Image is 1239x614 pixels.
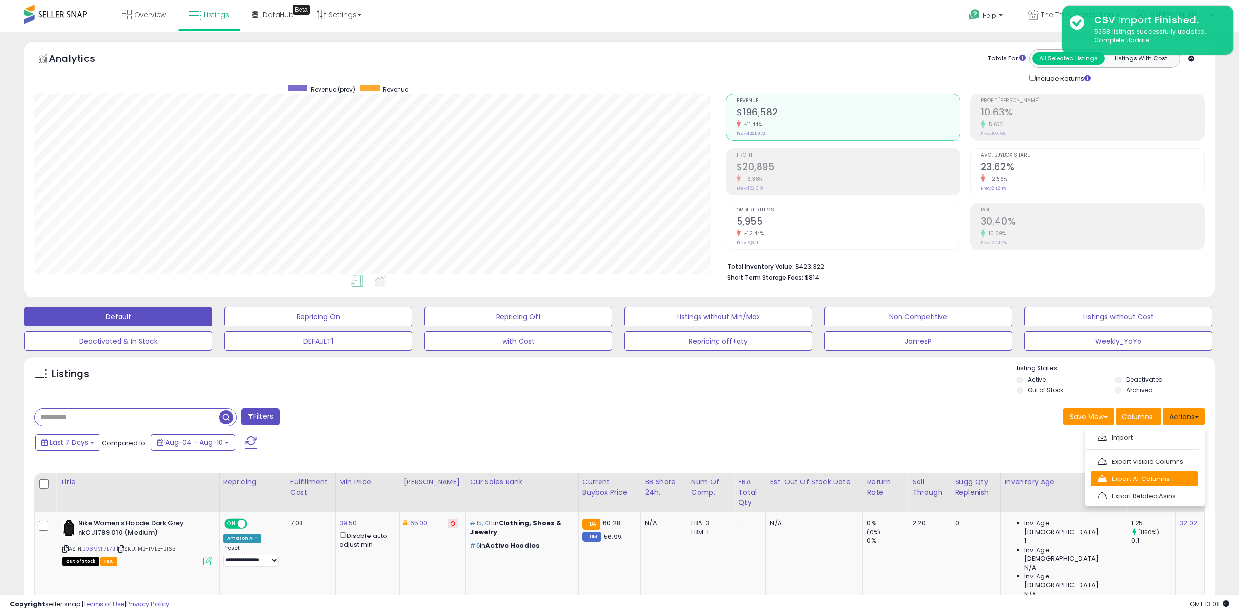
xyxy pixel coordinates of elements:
[727,262,794,270] b: Total Inventory Value:
[62,519,76,538] img: 218XfDq2YoL._SL40_.jpg
[691,477,730,498] div: Num of Comp.
[424,307,612,326] button: Repricing Off
[912,519,943,528] div: 2.20
[741,121,762,128] small: -11.44%
[340,518,357,528] a: 39.50
[1024,563,1036,572] span: N/A
[985,230,1006,237] small: 10.59%
[737,98,960,104] span: Revenue
[1024,546,1120,563] span: Inv. Age [DEMOGRAPHIC_DATA]:
[1024,572,1120,590] span: Inv. Age [DEMOGRAPHIC_DATA]:
[981,131,1006,136] small: Prev: 10.06%
[770,477,859,487] div: Est. Out Of Stock Date
[1179,518,1197,528] a: 32.02
[340,477,396,487] div: Min Price
[981,208,1204,213] span: ROI
[403,477,461,487] div: [PERSON_NAME]
[1028,375,1046,384] label: Active
[727,273,803,282] b: Short Term Storage Fees:
[604,532,621,541] span: 56.99
[955,519,993,528] div: 0
[1024,331,1212,351] button: Weekly_YoYo
[246,520,261,528] span: OFF
[624,307,812,326] button: Listings without Min/Max
[985,175,1008,183] small: -2.56%
[470,477,574,487] div: Cur Sales Rank
[737,131,765,136] small: Prev: $221,972
[981,98,1204,104] span: Profit [PERSON_NAME]
[1138,528,1159,536] small: (1150%)
[100,557,117,566] span: FBA
[1091,430,1198,445] a: Import
[867,477,904,498] div: Return Rate
[290,477,331,498] div: Fulfillment Cost
[985,121,1004,128] small: 5.67%
[24,331,212,351] button: Deactivated & In Stock
[1116,408,1161,425] button: Columns
[126,599,169,609] a: Privacy Policy
[582,532,601,542] small: FBM
[383,85,408,94] span: Revenue
[470,518,561,537] span: Clothing, Shoes & Jewelry
[1131,519,1175,528] div: 1.25
[470,518,493,528] span: #15,731
[1032,52,1105,65] button: All Selected Listings
[912,477,946,498] div: Sell Through
[981,107,1204,120] h2: 10.63%
[1024,537,1026,545] span: 1
[82,545,115,553] a: B089VF7L7J
[741,175,763,183] small: -6.38%
[50,438,88,447] span: Last 7 Days
[1126,375,1163,384] label: Deactivated
[470,519,570,537] p: in
[983,11,996,19] span: Help
[770,519,855,528] p: N/A
[727,260,1198,271] li: $423,322
[470,541,570,550] p: in
[737,161,960,174] h2: $20,895
[340,530,392,549] div: Disable auto adjust min
[35,434,100,451] button: Last 7 Days
[1190,599,1229,609] span: 2025-08-18 13:08 GMT
[867,519,908,528] div: 0%
[263,10,294,19] span: DataHub
[951,473,1000,512] th: Please note that this number is a calculation based on your required days of coverage and your ve...
[1126,386,1153,394] label: Archived
[691,528,727,537] div: FBM: 1
[737,185,763,191] small: Prev: $22,319
[117,545,176,553] span: | SKU: MB-P7L5-BI63
[737,216,960,229] h2: 5,955
[582,519,600,530] small: FBA
[241,408,280,425] button: Filters
[603,518,620,528] span: 60.28
[1087,27,1226,45] div: 5958 listings successfully updated.
[134,10,166,19] span: Overview
[981,153,1204,158] span: Avg. Buybox Share
[293,5,310,15] div: Tooltip anchor
[224,331,412,351] button: DEFAULT1
[1022,73,1102,84] div: Include Returns
[741,230,764,237] small: -12.44%
[24,307,212,326] button: Default
[311,85,355,94] span: Revenue (prev)
[62,519,212,564] div: ASIN:
[485,541,540,550] span: Active Hoodies
[10,600,169,609] div: seller snap | |
[10,599,45,609] strong: Copyright
[1131,537,1175,545] div: 0.1
[737,240,758,246] small: Prev: 6,801
[1163,408,1205,425] button: Actions
[582,477,637,498] div: Current Buybox Price
[223,477,282,487] div: Repricing
[1104,52,1177,65] button: Listings With Cost
[151,434,235,451] button: Aug-04 - Aug-10
[738,519,758,528] div: 1
[988,54,1026,63] div: Totals For
[204,10,229,19] span: Listings
[410,518,428,528] a: 65.00
[1041,10,1113,19] span: The Third Generation
[1091,454,1198,469] a: Export Visible Columns
[223,534,261,543] div: Amazon AI *
[165,438,223,447] span: Aug-04 - Aug-10
[737,208,960,213] span: Ordered Items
